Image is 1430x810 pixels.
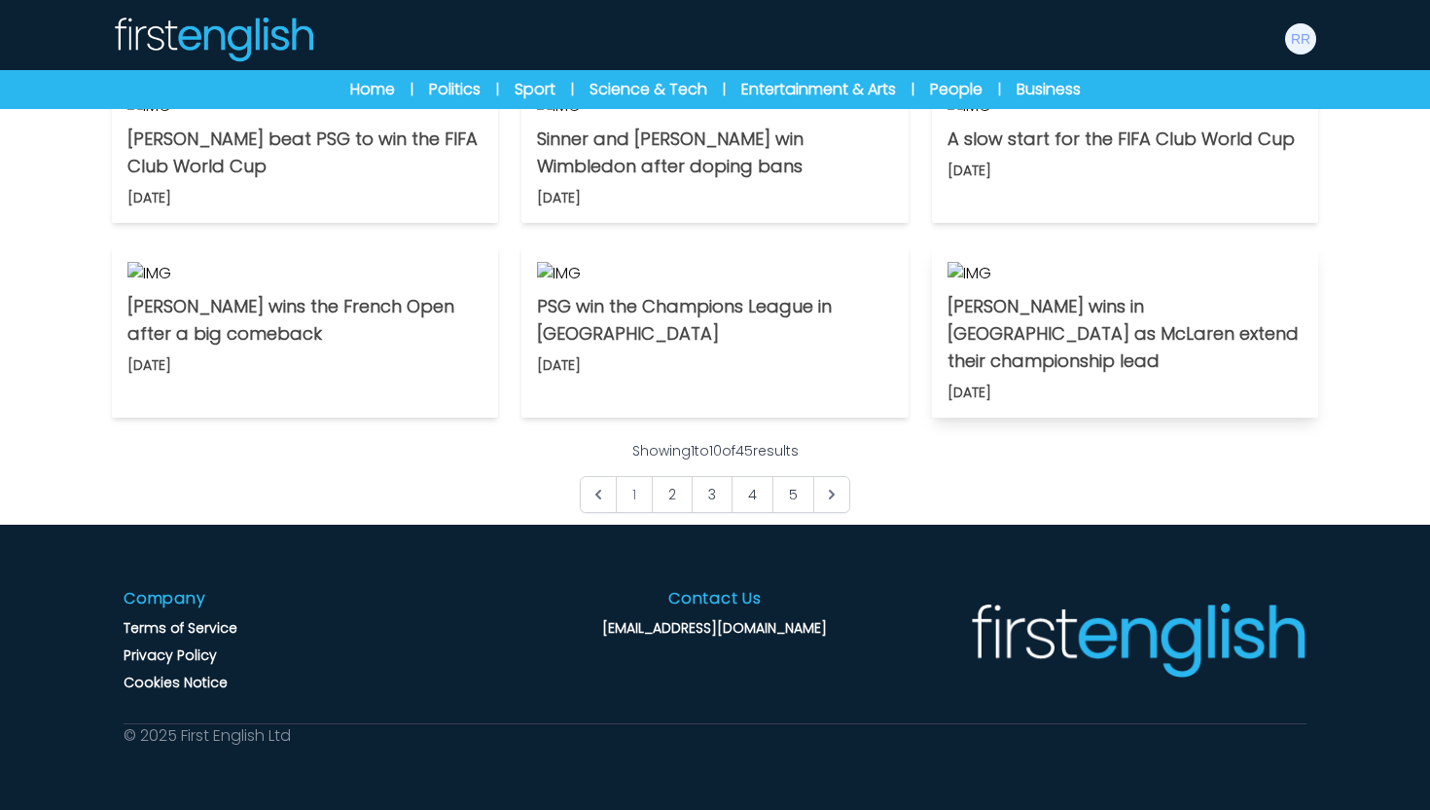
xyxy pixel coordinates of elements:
[668,587,762,610] h3: Contact Us
[537,188,581,207] p: [DATE]
[429,78,481,101] a: Politics
[735,441,753,460] span: 45
[124,645,217,665] a: Privacy Policy
[741,78,896,101] a: Entertainment & Arts
[127,188,171,207] p: [DATE]
[537,126,892,180] p: Sinner and [PERSON_NAME] win Wimbledon after doping bans
[124,673,228,692] a: Cookies Notice
[571,80,574,99] span: |
[709,441,722,460] span: 10
[112,16,314,62] img: Logo
[521,246,908,418] a: IMG PSG win the Champions League in [GEOGRAPHIC_DATA] [DATE]
[947,262,1303,285] img: IMG
[350,78,395,101] a: Home
[515,78,555,101] a: Sport
[496,80,499,99] span: |
[691,441,695,460] span: 1
[1017,78,1081,101] a: Business
[124,724,291,748] p: © 2025 First English Ltd
[127,293,483,348] p: [PERSON_NAME] wins the French Open after a big comeback
[124,587,206,610] h3: Company
[967,601,1306,679] img: Company Logo
[537,355,581,375] p: [DATE]
[692,476,733,513] a: Go to page 3
[580,476,617,513] span: &laquo; Previous
[813,476,850,513] a: Next &raquo;
[932,246,1318,418] a: IMG [PERSON_NAME] wins in [GEOGRAPHIC_DATA] as McLaren extend their championship lead [DATE]
[127,126,483,180] p: [PERSON_NAME] beat PSG to win the FIFA Club World Cup
[124,618,237,638] a: Terms of Service
[947,126,1303,153] p: A slow start for the FIFA Club World Cup
[411,80,413,99] span: |
[632,441,799,460] p: Showing to of results
[112,246,498,418] a: IMG [PERSON_NAME] wins the French Open after a big comeback [DATE]
[930,78,983,101] a: People
[772,476,814,513] a: Go to page 5
[912,80,914,99] span: |
[580,441,850,513] nav: Pagination Navigation
[112,79,498,223] a: IMG [PERSON_NAME] beat PSG to win the FIFA Club World Cup [DATE]
[521,79,908,223] a: IMG Sinner and [PERSON_NAME] win Wimbledon after doping bans [DATE]
[590,78,707,101] a: Science & Tech
[1285,23,1316,55] img: robo robo
[723,80,726,99] span: |
[127,262,483,285] img: IMG
[652,476,693,513] a: Go to page 2
[998,80,1001,99] span: |
[947,161,991,180] p: [DATE]
[947,383,991,402] p: [DATE]
[732,476,773,513] a: Go to page 4
[537,293,892,348] p: PSG win the Champions League in [GEOGRAPHIC_DATA]
[127,355,171,375] p: [DATE]
[932,79,1318,223] a: IMG A slow start for the FIFA Club World Cup [DATE]
[616,476,653,513] span: 1
[602,618,827,638] a: [EMAIL_ADDRESS][DOMAIN_NAME]
[947,293,1303,375] p: [PERSON_NAME] wins in [GEOGRAPHIC_DATA] as McLaren extend their championship lead
[537,262,892,285] img: IMG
